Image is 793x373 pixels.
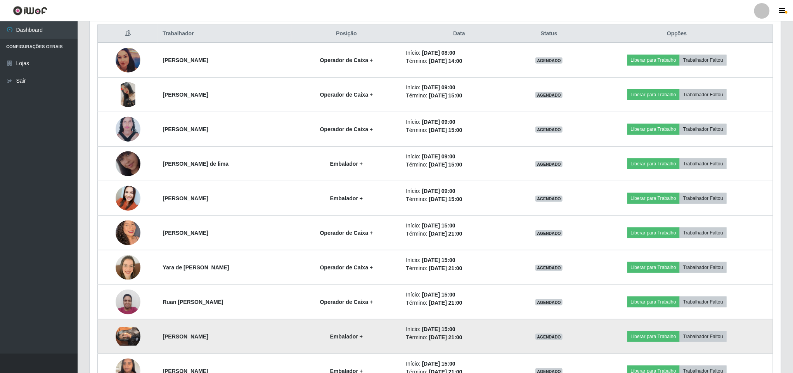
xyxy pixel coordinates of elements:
[163,195,208,201] strong: [PERSON_NAME]
[406,195,512,203] li: Término:
[320,57,373,63] strong: Operador de Caixa +
[429,127,462,133] time: [DATE] 15:00
[422,326,455,332] time: [DATE] 15:00
[116,48,140,73] img: 1738963507457.jpeg
[406,299,512,307] li: Término:
[291,25,401,43] th: Posição
[680,331,727,342] button: Trabalhador Faltou
[422,257,455,263] time: [DATE] 15:00
[535,57,563,64] span: AGENDADO
[320,264,373,271] strong: Operador de Caixa +
[422,188,455,194] time: [DATE] 09:00
[422,291,455,298] time: [DATE] 15:00
[627,124,680,135] button: Liberar para Trabalho
[429,161,462,168] time: [DATE] 15:00
[535,230,563,236] span: AGENDADO
[406,264,512,272] li: Término:
[429,58,462,64] time: [DATE] 14:00
[680,262,727,273] button: Trabalhador Faltou
[535,299,563,305] span: AGENDADO
[406,126,512,134] li: Término:
[535,127,563,133] span: AGENDADO
[535,334,563,340] span: AGENDADO
[163,230,208,236] strong: [PERSON_NAME]
[680,124,727,135] button: Trabalhador Faltou
[422,361,455,367] time: [DATE] 15:00
[680,193,727,204] button: Trabalhador Faltou
[406,161,512,169] li: Término:
[627,227,680,238] button: Liberar para Trabalho
[116,113,140,146] img: 1728382310331.jpeg
[406,230,512,238] li: Término:
[680,227,727,238] button: Trabalhador Faltou
[406,256,512,264] li: Início:
[627,193,680,204] button: Liberar para Trabalho
[429,231,462,237] time: [DATE] 21:00
[422,119,455,125] time: [DATE] 09:00
[163,333,208,340] strong: [PERSON_NAME]
[627,331,680,342] button: Liberar para Trabalho
[680,158,727,169] button: Trabalhador Faltou
[406,92,512,100] li: Término:
[116,211,140,255] img: 1702821101734.jpeg
[330,333,363,340] strong: Embalador +
[330,195,363,201] strong: Embalador +
[535,161,563,167] span: AGENDADO
[320,230,373,236] strong: Operador de Caixa +
[320,299,373,305] strong: Operador de Caixa +
[163,161,229,167] strong: [PERSON_NAME] de lima
[627,297,680,307] button: Liberar para Trabalho
[163,92,208,98] strong: [PERSON_NAME]
[116,142,140,186] img: 1715446104729.jpeg
[163,299,223,305] strong: Ruan [PERSON_NAME]
[116,285,140,318] img: 1744410048940.jpeg
[535,92,563,98] span: AGENDADO
[330,161,363,167] strong: Embalador +
[401,25,517,43] th: Data
[116,255,140,280] img: 1738991398512.jpeg
[581,25,773,43] th: Opções
[406,83,512,92] li: Início:
[680,297,727,307] button: Trabalhador Faltou
[406,153,512,161] li: Início:
[429,92,462,99] time: [DATE] 15:00
[406,57,512,65] li: Término:
[406,49,512,57] li: Início:
[406,291,512,299] li: Início:
[163,57,208,63] strong: [PERSON_NAME]
[680,55,727,66] button: Trabalhador Faltou
[627,158,680,169] button: Liberar para Trabalho
[320,92,373,98] strong: Operador de Caixa +
[158,25,291,43] th: Trabalhador
[517,25,581,43] th: Status
[320,126,373,132] strong: Operador de Caixa +
[422,153,455,160] time: [DATE] 09:00
[13,6,47,16] img: CoreUI Logo
[163,126,208,132] strong: [PERSON_NAME]
[627,89,680,100] button: Liberar para Trabalho
[163,264,229,271] strong: Yara de [PERSON_NAME]
[406,222,512,230] li: Início:
[406,118,512,126] li: Início:
[406,360,512,368] li: Início:
[406,325,512,333] li: Início:
[422,222,455,229] time: [DATE] 15:00
[116,182,140,215] img: 1744410719484.jpeg
[422,50,455,56] time: [DATE] 08:00
[116,327,140,346] img: 1722257626292.jpeg
[422,84,455,90] time: [DATE] 09:00
[535,196,563,202] span: AGENDADO
[406,333,512,342] li: Término:
[627,262,680,273] button: Liberar para Trabalho
[406,187,512,195] li: Início:
[429,196,462,202] time: [DATE] 15:00
[680,89,727,100] button: Trabalhador Faltou
[116,82,140,107] img: 1730588148505.jpeg
[429,265,462,271] time: [DATE] 21:00
[429,334,462,340] time: [DATE] 21:00
[627,55,680,66] button: Liberar para Trabalho
[535,265,563,271] span: AGENDADO
[429,300,462,306] time: [DATE] 21:00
